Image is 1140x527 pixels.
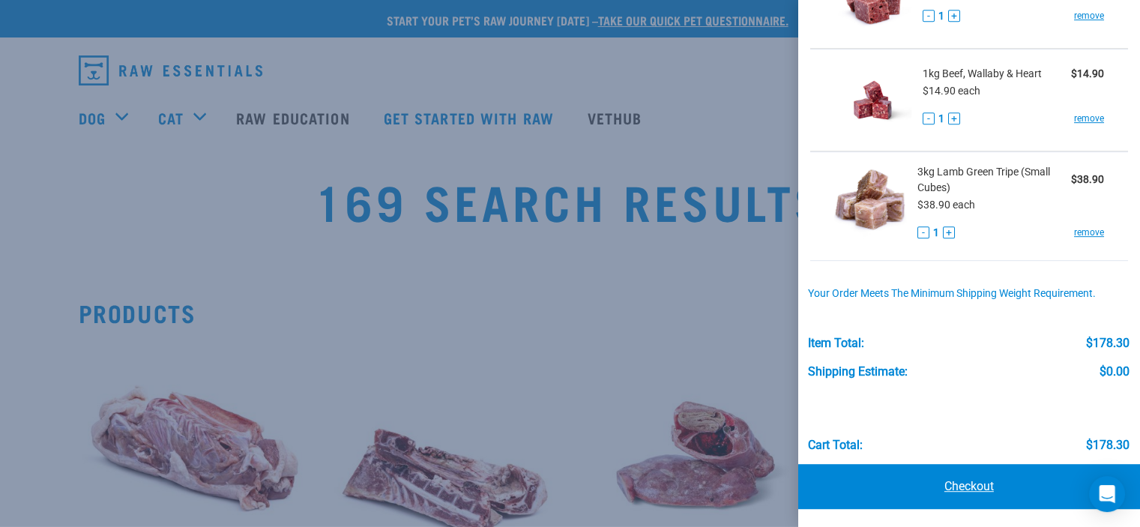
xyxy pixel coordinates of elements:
[923,85,980,97] span: $14.90 each
[923,10,935,22] button: -
[923,112,935,124] button: -
[808,288,1130,300] div: Your order meets the minimum shipping weight requirement.
[917,199,975,211] span: $38.90 each
[938,111,944,127] span: 1
[943,226,955,238] button: +
[808,337,864,350] div: Item Total:
[834,61,911,139] img: Beef, Wallaby & Heart
[1089,476,1125,512] div: Open Intercom Messenger
[933,225,939,241] span: 1
[834,164,906,241] img: Lamb Green Tripe (Small Cubes)
[938,8,944,24] span: 1
[1074,9,1104,22] a: remove
[808,439,863,452] div: Cart total:
[1074,112,1104,125] a: remove
[948,112,960,124] button: +
[798,464,1140,509] a: Checkout
[1086,439,1130,452] div: $178.30
[1100,365,1130,379] div: $0.00
[1071,173,1104,185] strong: $38.90
[1086,337,1130,350] div: $178.30
[917,226,929,238] button: -
[917,164,1071,196] span: 3kg Lamb Green Tripe (Small Cubes)
[923,66,1042,82] span: 1kg Beef, Wallaby & Heart
[808,365,908,379] div: Shipping Estimate:
[1074,226,1104,239] a: remove
[948,10,960,22] button: +
[1071,67,1104,79] strong: $14.90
